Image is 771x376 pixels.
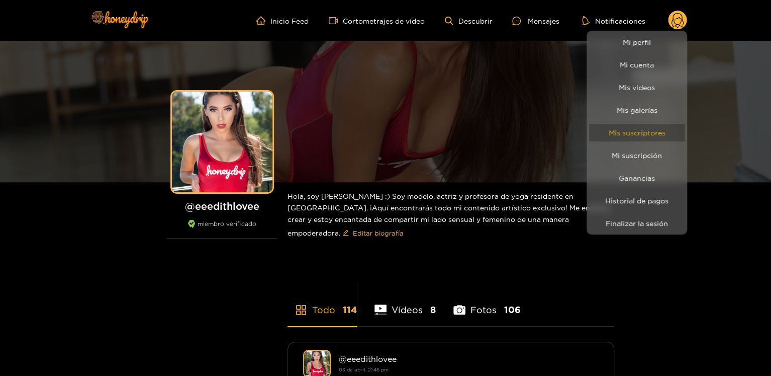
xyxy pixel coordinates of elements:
a: Ganancias [589,169,685,187]
font: Mis galerías [617,106,657,114]
a: Mi perfil [589,33,685,51]
font: Mi suscripción [612,152,662,159]
a: Mis galerías [589,101,685,119]
font: Mis suscriptores [609,129,665,136]
a: Mi suscripción [589,146,685,164]
a: Historial de pagos [589,192,685,209]
font: Mis videos [619,84,655,91]
button: Finalizar la sesión [589,214,685,232]
font: Mi perfil [623,38,651,46]
font: Ganancias [619,174,655,182]
a: Mis suscriptores [589,124,685,141]
a: Mis videos [589,79,685,96]
font: Mi cuenta [620,61,654,68]
font: Finalizar la sesión [606,219,668,227]
a: Mi cuenta [589,56,685,73]
font: Historial de pagos [605,197,668,204]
